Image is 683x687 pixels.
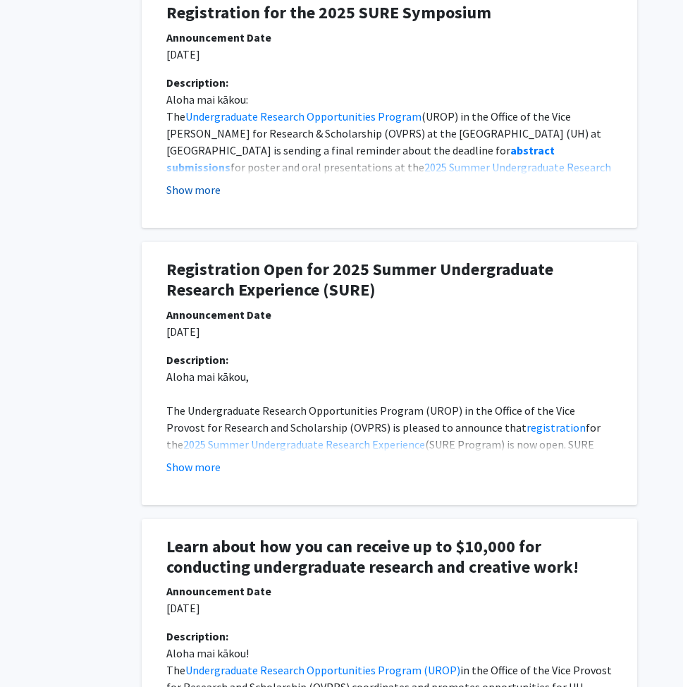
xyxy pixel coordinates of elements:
a: 2025 Summer Undergraduate Research Experience [183,437,425,451]
iframe: Chat [11,624,60,676]
a: Undergraduate Research Opportunities Program (UROP) [185,663,460,677]
button: Show more [166,181,221,198]
span: Aloha mai kākou, [166,370,249,384]
div: Announcement Date [166,583,613,600]
span: The Undergraduate Research Opportunities Program (UROP) in the Office of the Vice Provost for Res... [166,403,577,434]
p: [DATE] [166,600,613,616]
h1: Registration for the 2025 SURE Symposium [166,3,613,23]
a: Undergraduate Research Opportunities Program [185,109,422,123]
div: Description: [166,351,613,368]
span: for the [166,420,603,451]
h1: Registration Open for 2025 Summer Undergraduate Research Experience (SURE) [166,260,613,300]
p: [DATE] [166,46,613,63]
a: registration [527,420,586,434]
div: Description: [166,628,613,645]
button: Show more [166,458,221,475]
p: Aloha mai kākou: [166,91,613,108]
p: The (UROP) in the Office of the Vice [PERSON_NAME] for Research & Scholarship (OVPRS) at the [GEO... [166,108,613,193]
p: [DATE] [166,323,613,340]
h1: Learn about how you can receive up to $10,000 for conducting undergraduate research and creative ... [166,537,613,578]
div: Announcement Date [166,306,613,323]
span: Aloha mai kākou! [166,646,249,660]
div: Announcement Date [166,29,613,46]
div: Description: [166,74,613,91]
span: The [166,663,185,677]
